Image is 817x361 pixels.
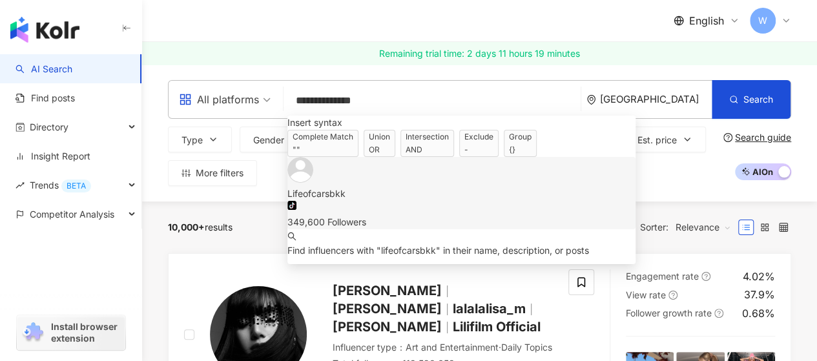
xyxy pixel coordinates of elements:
[459,130,499,157] span: Exclude
[287,116,636,130] div: Insert syntax
[712,80,791,119] button: Search
[509,143,532,156] div: {}
[742,306,775,320] div: 0.68%
[333,341,553,354] div: Influencer type ：
[453,301,526,316] span: lalalalisa_m
[253,135,284,145] span: Gender
[16,150,90,163] a: Insight Report
[168,127,232,152] button: Type
[499,342,501,353] span: ·
[30,170,91,200] span: Trends
[701,272,710,281] span: question-circle
[637,135,677,145] span: Est. price
[501,342,552,353] span: Daily Topics
[626,307,712,318] span: Follower growth rate
[624,127,706,152] button: Est. price
[287,157,313,183] img: KOL Avatar
[743,269,775,284] div: 4.02%
[240,127,313,152] button: Gender
[504,130,537,157] span: Group
[626,289,666,300] span: View rate
[196,168,243,178] span: More filters
[179,89,259,110] div: All platforms
[668,291,677,300] span: question-circle
[142,42,817,65] a: Remaining trial time: 2 days 11 hours 19 minutes
[400,130,454,157] span: Intersection
[179,93,192,106] span: appstore
[16,181,25,190] span: rise
[333,301,442,316] span: [PERSON_NAME]
[61,180,91,192] div: BETA
[17,315,125,350] a: chrome extensionInstall browser extension
[369,143,390,156] div: OR
[287,187,636,201] div: Lifeofcarsbkk
[333,319,442,335] span: [PERSON_NAME]
[287,215,636,229] div: 349,600 Followers
[21,322,45,343] img: chrome extension
[51,321,121,344] span: Install browser extension
[743,94,773,105] span: Search
[689,14,724,28] span: English
[464,143,493,156] div: -
[714,309,723,318] span: question-circle
[626,271,699,282] span: Engagement rate
[586,95,596,105] span: environment
[744,287,775,302] div: 37.9%
[735,132,791,143] div: Search guide
[333,283,442,298] span: [PERSON_NAME]
[364,130,395,157] span: Union
[723,133,732,142] span: question-circle
[287,243,636,258] div: Find influencers with " " in their name, description, or posts
[16,63,72,76] a: searchAI Search
[758,14,767,28] span: W
[181,135,203,145] span: Type
[30,112,68,141] span: Directory
[16,92,75,105] a: Find posts
[381,245,436,256] span: lifeofcarsbkk
[600,94,712,105] div: [GEOGRAPHIC_DATA]
[293,143,353,156] div: ""
[168,222,205,232] span: 10,000+
[168,160,257,186] button: More filters
[676,217,731,238] span: Relevance
[406,143,449,156] div: AND
[287,130,358,157] span: Complete Match
[30,200,114,229] span: Competitor Analysis
[453,319,541,335] span: Lilifilm Official
[640,217,738,238] div: Sorter:
[406,342,499,353] span: Art and Entertainment
[287,232,296,241] span: search
[10,17,79,43] img: logo
[168,222,233,232] div: results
